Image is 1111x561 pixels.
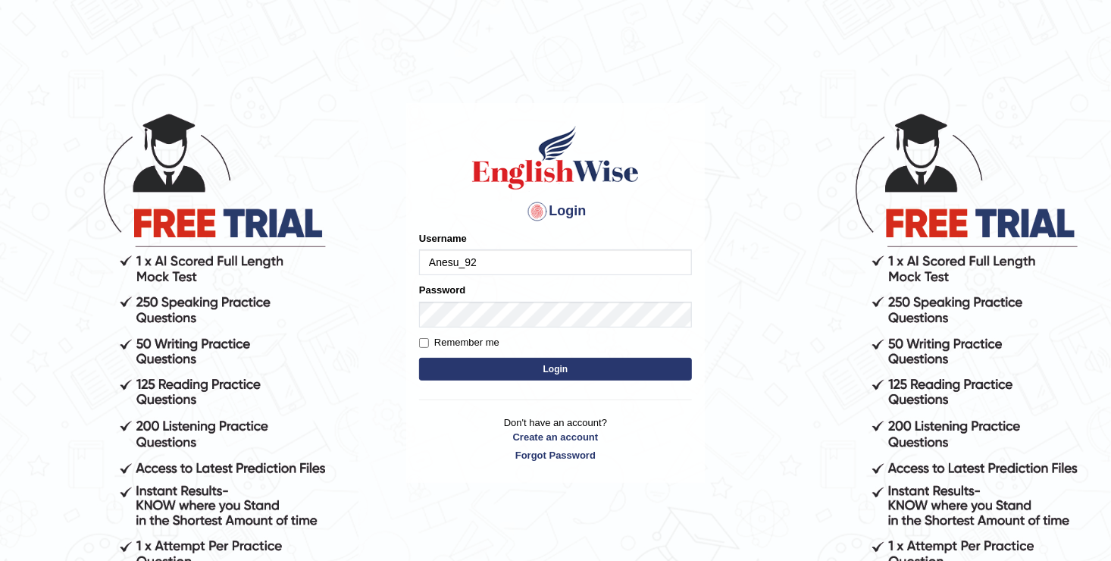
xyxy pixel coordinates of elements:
label: Password [419,283,465,297]
h4: Login [419,199,692,224]
p: Don't have an account? [419,415,692,462]
label: Username [419,231,467,246]
label: Remember me [419,335,499,350]
a: Forgot Password [419,448,692,462]
img: Logo of English Wise sign in for intelligent practice with AI [469,124,642,192]
button: Login [419,358,692,381]
input: Remember me [419,338,429,348]
a: Create an account [419,430,692,444]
